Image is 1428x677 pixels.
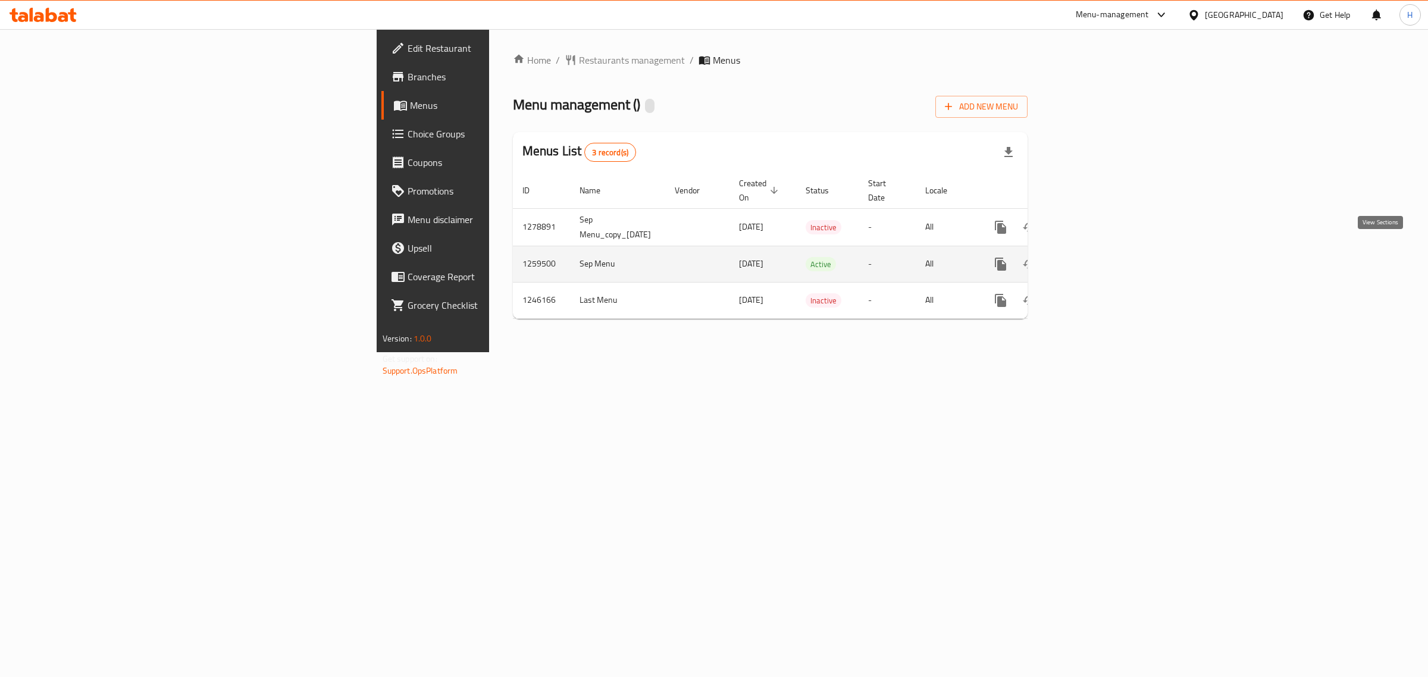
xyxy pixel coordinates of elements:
[408,298,606,312] span: Grocery Checklist
[806,221,841,234] span: Inactive
[916,282,977,318] td: All
[585,147,635,158] span: 3 record(s)
[1205,8,1283,21] div: [GEOGRAPHIC_DATA]
[584,143,636,162] div: Total records count
[806,220,841,234] div: Inactive
[570,282,665,318] td: Last Menu
[408,184,606,198] span: Promotions
[925,183,963,198] span: Locale
[408,70,606,84] span: Branches
[806,294,841,308] span: Inactive
[381,148,615,177] a: Coupons
[994,138,1023,167] div: Export file
[935,96,1028,118] button: Add New Menu
[381,91,615,120] a: Menus
[739,176,782,205] span: Created On
[1015,286,1044,315] button: Change Status
[408,127,606,141] span: Choice Groups
[381,62,615,91] a: Branches
[565,53,685,67] a: Restaurants management
[987,286,1015,315] button: more
[1076,8,1149,22] div: Menu-management
[383,363,458,378] a: Support.OpsPlatform
[868,176,901,205] span: Start Date
[987,213,1015,242] button: more
[859,246,916,282] td: -
[570,208,665,246] td: Sep Menu_copy_[DATE]
[806,257,836,271] div: Active
[675,183,715,198] span: Vendor
[383,351,437,366] span: Get support on:
[381,291,615,319] a: Grocery Checklist
[987,250,1015,278] button: more
[408,155,606,170] span: Coupons
[408,212,606,227] span: Menu disclaimer
[1407,8,1413,21] span: H
[1015,250,1044,278] button: Change Status
[408,41,606,55] span: Edit Restaurant
[806,293,841,308] div: Inactive
[570,246,665,282] td: Sep Menu
[580,183,616,198] span: Name
[522,183,545,198] span: ID
[513,91,640,118] span: Menu management ( )
[381,262,615,291] a: Coverage Report
[977,173,1110,209] th: Actions
[414,331,432,346] span: 1.0.0
[945,99,1018,114] span: Add New Menu
[916,208,977,246] td: All
[408,269,606,284] span: Coverage Report
[513,173,1110,319] table: enhanced table
[713,53,740,67] span: Menus
[579,53,685,67] span: Restaurants management
[859,208,916,246] td: -
[1015,213,1044,242] button: Change Status
[739,219,763,234] span: [DATE]
[410,98,606,112] span: Menus
[381,120,615,148] a: Choice Groups
[381,234,615,262] a: Upsell
[916,246,977,282] td: All
[806,258,836,271] span: Active
[859,282,916,318] td: -
[383,331,412,346] span: Version:
[381,177,615,205] a: Promotions
[408,241,606,255] span: Upsell
[739,292,763,308] span: [DATE]
[690,53,694,67] li: /
[806,183,844,198] span: Status
[381,34,615,62] a: Edit Restaurant
[739,256,763,271] span: [DATE]
[513,53,1028,67] nav: breadcrumb
[381,205,615,234] a: Menu disclaimer
[522,142,636,162] h2: Menus List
